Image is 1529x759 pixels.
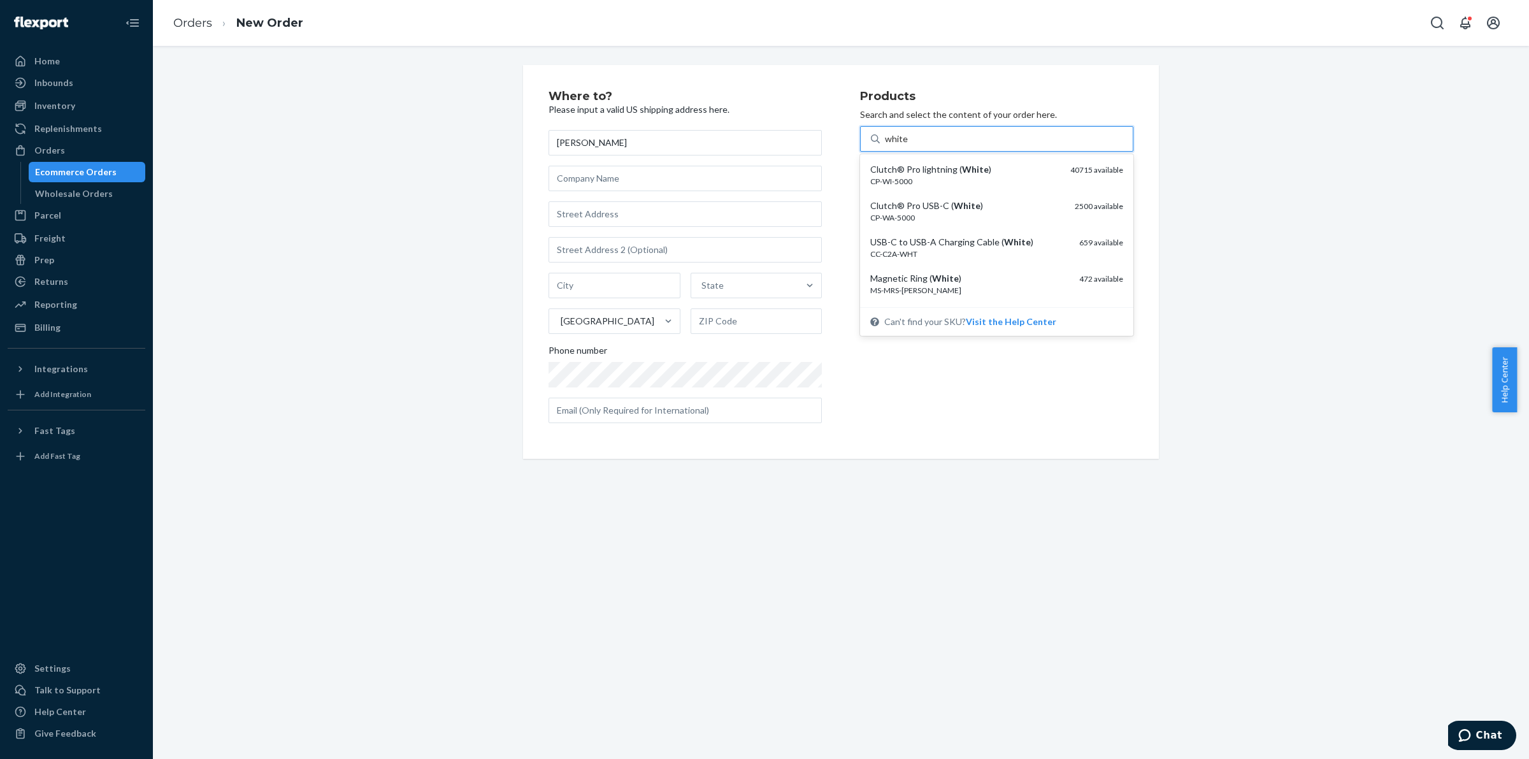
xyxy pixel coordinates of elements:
[8,140,145,161] a: Orders
[8,421,145,441] button: Fast Tags
[1448,721,1516,753] iframe: Opens a widget where you can chat to one of our agents
[1079,238,1123,247] span: 659 available
[701,279,724,292] div: State
[884,315,1056,328] span: Can't find your SKU?
[34,99,75,112] div: Inventory
[120,10,145,36] button: Close Navigation
[1079,274,1123,284] span: 472 available
[173,16,212,30] a: Orders
[34,76,73,89] div: Inbounds
[549,344,607,362] span: Phone number
[35,187,113,200] div: Wholesale Orders
[34,424,75,437] div: Fast Tags
[8,723,145,744] button: Give Feedback
[549,130,822,155] input: First & Last Name
[8,250,145,270] a: Prep
[1453,10,1478,36] button: Open notifications
[549,103,822,116] p: Please input a valid US shipping address here.
[549,398,822,423] input: Open Keeper Popup
[549,166,822,191] input: Company Name
[870,212,1065,223] div: CP-WA-5000
[8,119,145,139] a: Replenishments
[34,389,91,400] div: Add Integration
[34,275,68,288] div: Returns
[34,363,88,375] div: Integrations
[1070,165,1123,175] span: 40715 available
[932,273,959,284] em: White
[8,228,145,249] a: Freight
[8,51,145,71] a: Home
[34,254,54,266] div: Prep
[870,176,1060,187] div: CP-WI-5000
[34,122,102,135] div: Replenishments
[236,16,303,30] a: New Order
[29,162,146,182] a: Ecommerce Orders
[34,144,65,157] div: Orders
[1492,347,1517,412] button: Help Center
[549,90,822,103] h2: Where to?
[29,184,146,204] a: Wholesale Orders
[954,200,980,211] em: White
[8,294,145,315] a: Reporting
[34,662,71,675] div: Settings
[34,451,80,461] div: Add Fast Tag
[34,209,61,222] div: Parcel
[34,298,77,311] div: Reporting
[549,273,680,298] input: City
[163,4,313,42] ol: breadcrumbs
[870,249,1069,259] div: CC-C2A-WHT
[860,90,1133,103] h2: Products
[549,201,822,227] input: Street Address
[885,133,908,145] input: Clutch® Pro lightning (White)CP-WI-500040715 availableClutch® Pro USB-C (White)CP-WA-50002500 ava...
[8,702,145,722] a: Help Center
[14,17,68,29] img: Flexport logo
[549,237,822,263] input: Street Address 2 (Optional)
[34,727,96,740] div: Give Feedback
[691,308,822,334] input: ZIP Code
[8,680,145,700] button: Talk to Support
[962,164,989,175] em: White
[870,236,1069,249] div: USB-C to USB-A Charging Cable ( )
[8,446,145,466] a: Add Fast Tag
[35,166,117,178] div: Ecommerce Orders
[870,272,1069,285] div: Magnetic Ring ( )
[1425,10,1450,36] button: Open Search Box
[8,384,145,405] a: Add Integration
[34,55,60,68] div: Home
[34,232,66,245] div: Freight
[870,199,1065,212] div: Clutch® Pro USB-C ( )
[559,315,561,328] input: [GEOGRAPHIC_DATA]
[8,317,145,338] a: Billing
[8,271,145,292] a: Returns
[34,705,86,718] div: Help Center
[34,321,61,334] div: Billing
[860,108,1133,121] p: Search and select the content of your order here.
[1075,201,1123,211] span: 2500 available
[561,315,654,328] div: [GEOGRAPHIC_DATA]
[8,658,145,679] a: Settings
[8,96,145,116] a: Inventory
[8,205,145,226] a: Parcel
[34,684,101,697] div: Talk to Support
[1004,236,1031,247] em: White
[870,163,1060,176] div: Clutch® Pro lightning ( )
[8,73,145,93] a: Inbounds
[966,315,1056,328] button: Clutch® Pro lightning (White)CP-WI-500040715 availableClutch® Pro USB-C (White)CP-WA-50002500 ava...
[870,285,1069,296] div: MS-MRS-[PERSON_NAME]
[8,359,145,379] button: Integrations
[1481,10,1506,36] button: Open account menu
